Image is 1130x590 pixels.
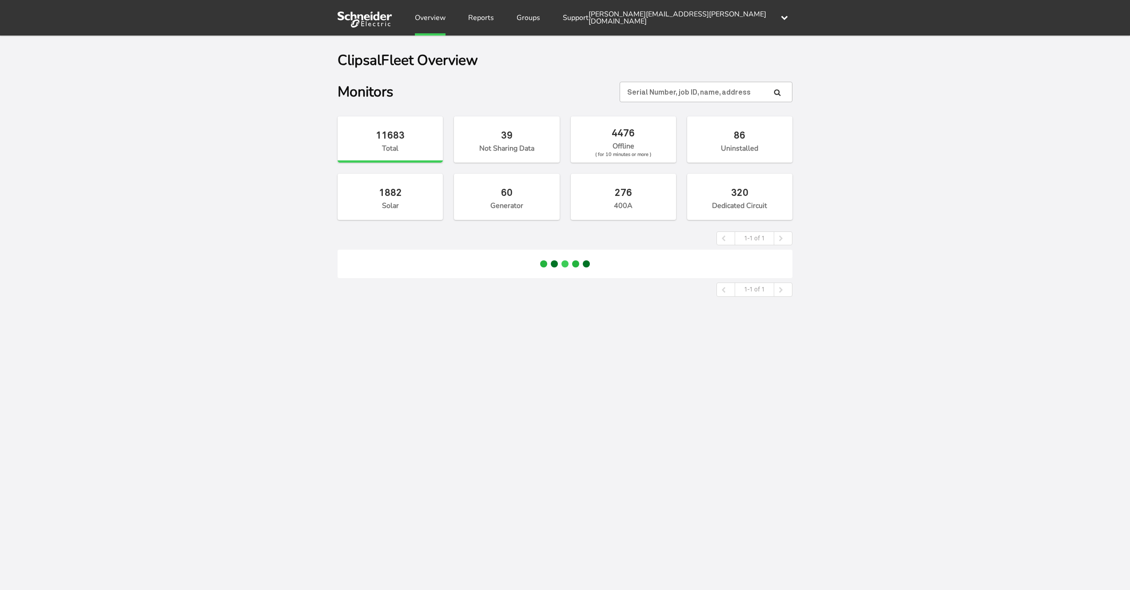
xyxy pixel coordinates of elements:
[338,174,443,220] label: Solar
[501,129,513,141] span: 39
[379,187,402,198] span: 1882
[735,283,774,296] div: 1-1 of 1
[615,187,632,198] span: 276
[571,116,676,163] label: Offline
[338,116,443,163] label: Total
[687,174,792,220] label: Dedicated Circuit
[612,127,635,139] span: 4476
[454,116,559,163] label: Not Sharing Data
[734,129,745,141] span: 86
[338,12,392,28] img: Sense Logo
[620,82,792,102] input: Serial Number, job ID, name, address
[338,53,478,68] h1: Clipsal Fleet Overview
[731,187,748,198] span: 320
[687,116,792,163] label: Uninstalled
[735,232,774,245] div: 1-1 of 1
[571,174,676,220] label: 400A
[595,152,651,157] span: ( for 10 minutes or more )
[338,85,393,99] h1: Monitors
[454,174,559,220] label: Generator
[501,187,513,198] span: 60
[376,129,405,141] span: 11683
